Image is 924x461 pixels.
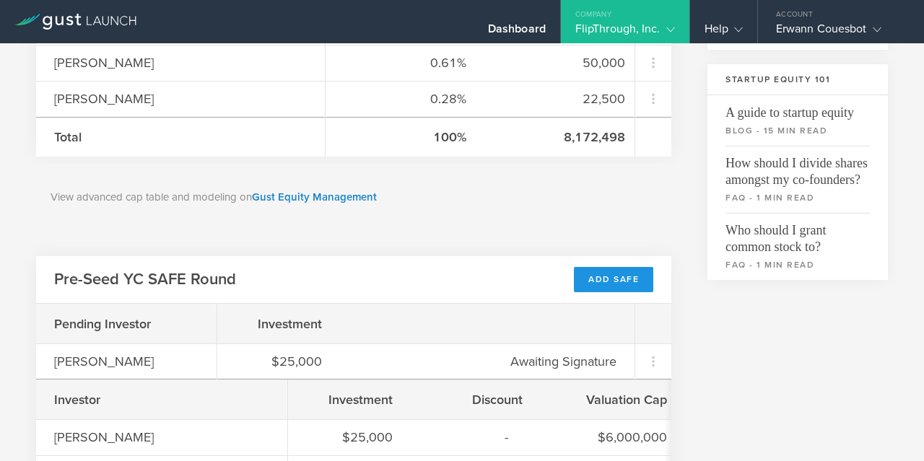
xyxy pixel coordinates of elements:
[776,22,899,43] div: Erwann Couesbot
[235,315,322,333] div: Investment
[54,128,307,146] div: Total
[344,89,466,108] div: 0.28%
[54,315,199,333] div: Pending Investor
[575,22,675,43] div: FlipThrough, Inc.
[54,89,307,108] div: [PERSON_NAME]
[235,352,322,371] div: $25,000
[725,95,870,121] span: A guide to startup equity
[574,267,653,292] div: Add SAFE
[707,95,888,146] a: A guide to startup equityblog - 15 min read
[54,390,199,409] div: Investor
[707,213,888,280] a: Who should I grant common stock to?faq - 1 min read
[54,269,236,290] h2: Pre-Seed YC SAFE Round
[54,352,199,371] div: [PERSON_NAME]
[344,53,466,72] div: 0.61%
[725,213,870,255] span: Who should I grant common stock to?
[725,146,870,188] span: How should I divide shares amongst my co-founders?
[51,189,657,206] p: View advanced cap table and modeling on
[510,354,616,369] span: Awaiting Signature
[725,124,870,137] small: blog - 15 min read
[502,53,625,72] div: 50,000
[429,428,523,447] div: -
[54,428,199,447] div: [PERSON_NAME]
[306,428,393,447] div: $25,000
[559,390,667,409] div: Valuation Cap
[344,128,466,146] div: 100%
[707,146,888,213] a: How should I divide shares amongst my co-founders?faq - 1 min read
[252,190,377,203] a: Gust Equity Management
[725,258,870,271] small: faq - 1 min read
[488,22,546,43] div: Dashboard
[725,191,870,204] small: faq - 1 min read
[502,128,625,146] div: 8,172,498
[54,53,307,72] div: [PERSON_NAME]
[502,89,625,108] div: 22,500
[707,64,888,95] h3: Startup Equity 101
[559,428,667,447] div: $6,000,000
[429,390,523,409] div: Discount
[705,22,743,43] div: Help
[306,390,393,409] div: Investment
